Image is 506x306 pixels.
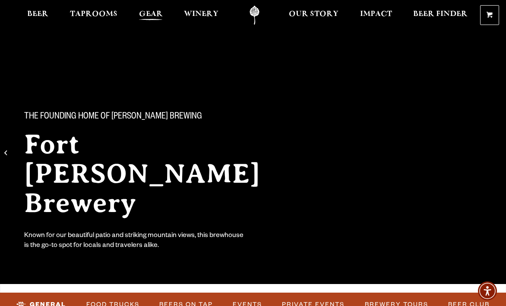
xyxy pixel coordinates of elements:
[64,6,123,25] a: Taprooms
[133,6,168,25] a: Gear
[478,281,497,300] div: Accessibility Menu
[184,11,218,18] span: Winery
[70,11,117,18] span: Taprooms
[289,11,338,18] span: Our Story
[283,6,344,25] a: Our Story
[24,112,202,123] span: The Founding Home of [PERSON_NAME] Brewing
[22,6,54,25] a: Beer
[24,231,245,251] div: Known for our beautiful patio and striking mountain views, this brewhouse is the go-to spot for l...
[413,11,468,18] span: Beer Finder
[360,11,392,18] span: Impact
[27,11,48,18] span: Beer
[354,6,398,25] a: Impact
[178,6,224,25] a: Winery
[139,11,163,18] span: Gear
[408,6,473,25] a: Beer Finder
[238,6,271,25] a: Odell Home
[24,130,294,218] h2: Fort [PERSON_NAME] Brewery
